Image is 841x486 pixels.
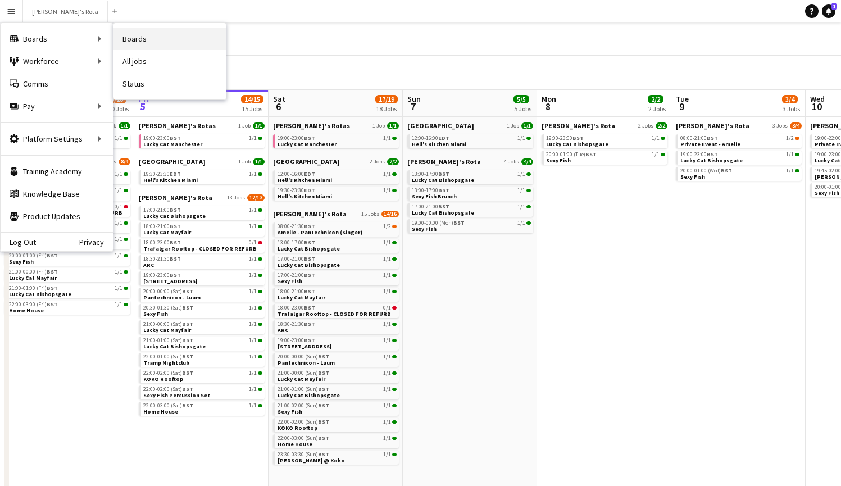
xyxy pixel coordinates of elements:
[278,337,397,349] a: 19:00-23:00BST1/1[STREET_ADDRESS]
[115,237,122,242] span: 1/1
[278,424,317,432] span: KOKO Rooftop
[278,326,288,334] span: ARC
[143,271,262,284] a: 19:00-23:00BST1/1[STREET_ADDRESS]
[9,285,58,291] span: 21:00-01:00 (Fri)
[143,370,193,376] span: 22:00-02:00 (Sat)
[278,370,329,376] span: 21:00-00:00 (Sun)
[546,140,608,148] span: Lucky Cat Bishopsgate
[542,121,667,130] a: [PERSON_NAME]'s Rota2 Jobs2/2
[273,157,399,210] div: [GEOGRAPHIC_DATA]2 Jobs2/212:00-16:00EDT1/1Hell's Kitchen Miami19:30-23:30EDT1/1Hell's Kitchen Miami
[170,239,181,246] span: BST
[438,187,449,194] span: BST
[278,338,315,343] span: 19:00-23:00
[517,171,525,177] span: 1/1
[407,121,474,130] span: MIAMI
[139,121,216,130] span: Katie's Rotas
[249,135,257,141] span: 1/1
[139,157,265,193] div: [GEOGRAPHIC_DATA]1 Job1/119:30-23:30EDT1/1Hell's Kitchen Miami
[412,203,531,216] a: 17:00-21:00BST1/1Lucky Cat Bishopsgate
[143,320,262,333] a: 21:00-00:00 (Sat)BST1/1Lucky Cat Mayfair
[119,158,130,165] span: 8/9
[115,253,122,258] span: 1/1
[383,224,391,229] span: 1/2
[546,135,584,141] span: 19:00-23:00
[273,121,399,130] a: [PERSON_NAME]'s Rotas1 Job1/1
[249,240,257,246] span: 0/1
[318,353,329,360] span: BST
[249,305,257,311] span: 1/1
[9,302,58,307] span: 22:00-03:00 (Fri)
[412,170,531,183] a: 13:00-17:00BST1/1Lucky Cat Bishopsgate
[249,321,257,327] span: 1/1
[383,171,391,177] span: 1/1
[139,193,212,202] span: Vicky's Rota
[9,301,128,314] a: 22:00-03:00 (Fri)BST1/1Home House
[278,240,315,246] span: 13:00-17:00
[304,288,315,295] span: BST
[278,278,302,285] span: Sexy Fish
[676,121,802,183] div: [PERSON_NAME]'s Rota3 Jobs3/408:00-21:00BST1/2Private Event - Amelie19:00-23:00BST1/1Lucky Cat Bi...
[143,337,262,349] a: 21:00-01:00 (Sat)BST1/1Lucky Cat Bishopsgate
[278,369,397,382] a: 21:00-00:00 (Sun)BST1/1Lucky Cat Mayfair
[139,121,265,130] a: [PERSON_NAME]'s Rotas1 Job1/1
[9,269,58,275] span: 21:00-00:00 (Fri)
[249,272,257,278] span: 1/1
[143,387,193,392] span: 22:00-02:00 (Sat)
[273,121,350,130] span: Katie's Rotas
[113,50,226,72] a: All jobs
[170,271,181,279] span: BST
[361,211,379,217] span: 15 Jobs
[517,204,525,210] span: 1/1
[278,222,397,235] a: 08:00-21:30BST1/2Amelie - Pantechnicon (Singer)
[412,209,474,216] span: Lucky Cat Bishopsgate
[387,122,399,129] span: 1/1
[652,135,660,141] span: 1/1
[680,152,718,157] span: 19:00-23:00
[143,392,210,399] span: Sexy Fish Percussion Set
[238,158,251,165] span: 1 Job
[249,171,257,177] span: 1/1
[249,338,257,343] span: 1/1
[412,140,466,148] span: Hell's Kitchen Miami
[546,151,665,163] a: 20:00-01:00 (Tue)BST1/1Sexy Fish
[383,419,391,425] span: 1/1
[546,152,597,157] span: 20:00-01:00 (Tue)
[278,418,397,431] a: 22:00-02:00 (Sun)BST1/1KOKO Rooftop
[1,183,113,205] a: Knowledge Base
[115,204,122,210] span: 0/1
[278,343,331,350] span: 45 Park Lane
[680,135,718,141] span: 08:00-21:00
[278,408,302,415] span: Sexy Fish
[143,289,193,294] span: 20:00-00:00 (Sat)
[304,222,315,230] span: BST
[517,188,525,193] span: 1/1
[278,310,391,317] span: Trafalgar Rooftop - CLOSED FOR REFURB
[9,258,34,265] span: Sexy Fish
[249,289,257,294] span: 1/1
[786,135,794,141] span: 1/2
[143,245,257,252] span: Trafalgar Rooftop - CLOSED FOR REFURB
[304,255,315,262] span: BST
[182,402,193,409] span: BST
[676,121,802,130] a: [PERSON_NAME]'s Rota3 Jobs3/4
[273,210,399,467] div: [PERSON_NAME]'s Rota15 Jobs14/1608:00-21:30BST1/2Amelie - Pantechnicon (Singer)13:00-17:00BST1/1L...
[278,245,340,252] span: Lucky Cat Bishopsgate
[383,321,391,327] span: 1/1
[652,152,660,157] span: 1/1
[278,261,340,269] span: Lucky Cat Bishopsgate
[278,354,329,360] span: 20:00-00:00 (Sun)
[249,370,257,376] span: 1/1
[9,290,71,298] span: Lucky Cat Bishopsgate
[407,121,533,157] div: [GEOGRAPHIC_DATA]1 Job1/112:00-16:00EDT1/1Hell's Kitchen Miami
[318,402,329,409] span: BST
[772,122,788,129] span: 3 Jobs
[304,239,315,246] span: BST
[278,187,397,199] a: 19:30-23:30EDT1/1Hell's Kitchen Miami
[383,354,391,360] span: 1/1
[407,157,481,166] span: Vicky's Rota
[143,354,193,360] span: 22:00-01:00 (Sat)
[115,188,122,193] span: 1/1
[143,321,193,327] span: 21:00-00:00 (Sat)
[273,121,399,157] div: [PERSON_NAME]'s Rotas1 Job1/119:00-23:00BST1/1Lucky Cat Manchester
[9,268,128,281] a: 21:00-00:00 (Fri)BST1/1Lucky Cat Mayfair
